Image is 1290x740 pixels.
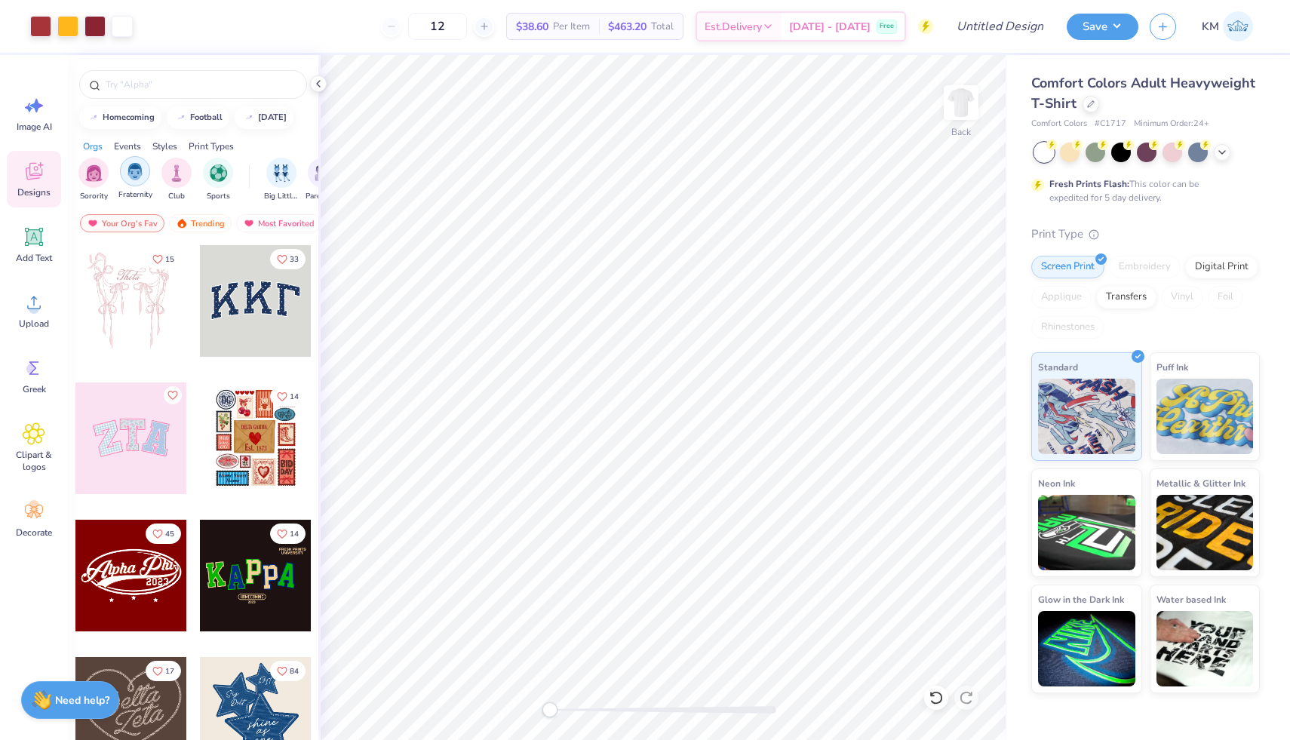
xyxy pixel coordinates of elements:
[243,113,255,122] img: trend_line.gif
[161,158,192,202] div: filter for Club
[1031,286,1092,309] div: Applique
[118,189,152,201] span: Fraternity
[80,214,164,232] div: Your Org's Fav
[270,249,306,269] button: Like
[55,693,109,708] strong: Need help?
[146,249,181,269] button: Like
[169,214,232,232] div: Trending
[1195,11,1260,41] a: KM
[165,530,174,538] span: 45
[114,140,141,153] div: Events
[1156,379,1254,454] img: Puff Ink
[1038,379,1135,454] img: Standard
[264,191,299,202] span: Big Little Reveal
[1031,316,1104,339] div: Rhinestones
[19,318,49,330] span: Upload
[78,158,109,202] div: filter for Sorority
[1156,495,1254,570] img: Metallic & Glitter Ink
[1156,475,1245,491] span: Metallic & Glitter Ink
[408,13,467,40] input: – –
[542,702,557,717] div: Accessibility label
[83,140,103,153] div: Orgs
[210,164,227,182] img: Sports Image
[176,218,188,229] img: trending.gif
[88,113,100,122] img: trend_line.gif
[608,19,647,35] span: $463.20
[290,393,299,401] span: 14
[9,449,59,473] span: Clipart & logos
[1156,591,1226,607] span: Water based Ink
[1134,118,1209,130] span: Minimum Order: 24 +
[1049,178,1129,190] strong: Fresh Prints Flash:
[306,158,340,202] button: filter button
[1067,14,1138,40] button: Save
[23,383,46,395] span: Greek
[152,140,177,153] div: Styles
[880,21,894,32] span: Free
[1031,256,1104,278] div: Screen Print
[16,527,52,539] span: Decorate
[146,661,181,681] button: Like
[258,113,287,121] div: halloween
[79,106,161,129] button: homecoming
[1049,177,1235,204] div: This color can be expedited for 5 day delivery.
[946,88,976,118] img: Back
[80,191,108,202] span: Sorority
[306,191,340,202] span: Parent's Weekend
[1156,359,1188,375] span: Puff Ink
[1031,74,1255,112] span: Comfort Colors Adult Heavyweight T-Shirt
[235,106,293,129] button: [DATE]
[203,158,233,202] button: filter button
[1109,256,1181,278] div: Embroidery
[951,125,971,139] div: Back
[175,113,187,122] img: trend_line.gif
[273,164,290,182] img: Big Little Reveal Image
[1202,18,1219,35] span: KM
[207,191,230,202] span: Sports
[1223,11,1253,41] img: Kendal Mccurdy
[78,158,109,202] button: filter button
[1096,286,1156,309] div: Transfers
[1095,118,1126,130] span: # C1717
[1208,286,1243,309] div: Foil
[264,158,299,202] div: filter for Big Little Reveal
[1038,611,1135,686] img: Glow in the Dark Ink
[944,11,1055,41] input: Untitled Design
[236,214,321,232] div: Most Favorited
[306,158,340,202] div: filter for Parent's Weekend
[1038,495,1135,570] img: Neon Ink
[789,19,871,35] span: [DATE] - [DATE]
[290,530,299,538] span: 14
[168,191,185,202] span: Club
[190,113,223,121] div: football
[1038,475,1075,491] span: Neon Ink
[1031,226,1260,243] div: Print Type
[1038,591,1124,607] span: Glow in the Dark Ink
[705,19,762,35] span: Est. Delivery
[165,668,174,675] span: 17
[1161,286,1203,309] div: Vinyl
[85,164,103,182] img: Sorority Image
[17,186,51,198] span: Designs
[103,113,155,121] div: homecoming
[1038,359,1078,375] span: Standard
[146,524,181,544] button: Like
[1156,611,1254,686] img: Water based Ink
[161,158,192,202] button: filter button
[264,158,299,202] button: filter button
[243,218,255,229] img: most_fav.gif
[290,668,299,675] span: 84
[168,164,185,182] img: Club Image
[270,386,306,407] button: Like
[118,156,152,201] div: filter for Fraternity
[315,164,332,182] img: Parent's Weekend Image
[270,524,306,544] button: Like
[87,218,99,229] img: most_fav.gif
[164,386,182,404] button: Like
[1031,118,1087,130] span: Comfort Colors
[127,163,143,180] img: Fraternity Image
[118,158,152,202] button: filter button
[1185,256,1258,278] div: Digital Print
[16,252,52,264] span: Add Text
[165,256,174,263] span: 15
